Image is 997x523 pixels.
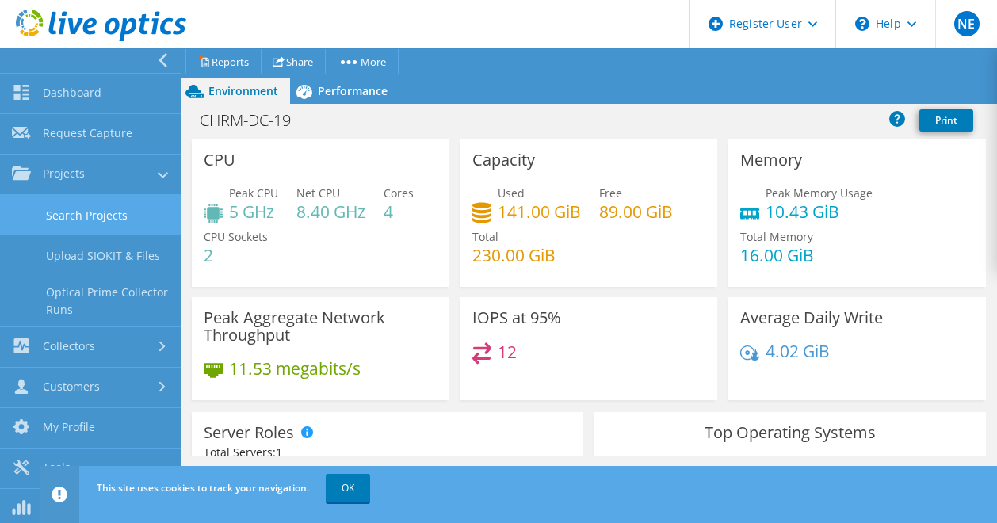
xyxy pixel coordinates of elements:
h3: Capacity [472,151,535,169]
span: This site uses cookies to track your navigation. [97,481,309,494]
span: Net CPU [296,185,340,200]
h3: Average Daily Write [740,309,883,326]
span: Total [472,229,498,244]
h3: CPU [204,151,235,169]
h3: Server Roles [204,424,294,441]
h4: 10.43 GiB [766,203,873,220]
h4: 141.00 GiB [498,203,581,220]
h3: Peak Aggregate Network Throughput [204,309,437,344]
h4: 16.00 GiB [740,246,814,264]
span: 1 [276,445,282,460]
span: Environment [208,83,278,98]
div: Total Servers: [204,444,388,461]
h4: 2 [204,246,268,264]
span: NE [954,11,980,36]
h3: IOPS at 95% [472,309,561,326]
h4: 4.02 GiB [766,342,830,360]
a: Print [919,109,973,132]
span: Peak Memory Usage [766,185,873,200]
h4: 230.00 GiB [472,246,556,264]
span: Cores [384,185,414,200]
a: Share [261,49,326,74]
span: Free [599,185,622,200]
a: Reports [185,49,262,74]
h4: 12 [498,343,517,361]
span: CPU Sockets [204,229,268,244]
span: Total Memory [740,229,813,244]
h4: 4 [384,203,414,220]
h3: Top Operating Systems [606,424,974,441]
a: More [325,49,399,74]
h1: CHRM-DC-19 [193,112,315,129]
span: Performance [318,83,388,98]
svg: \n [855,17,869,31]
h4: 8.40 GHz [296,203,365,220]
h4: 5 GHz [229,203,278,220]
span: Used [498,185,525,200]
h4: 89.00 GiB [599,203,673,220]
span: Peak CPU [229,185,278,200]
h4: 11.53 megabits/s [229,360,361,377]
a: OK [326,474,370,502]
h3: Memory [740,151,802,169]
